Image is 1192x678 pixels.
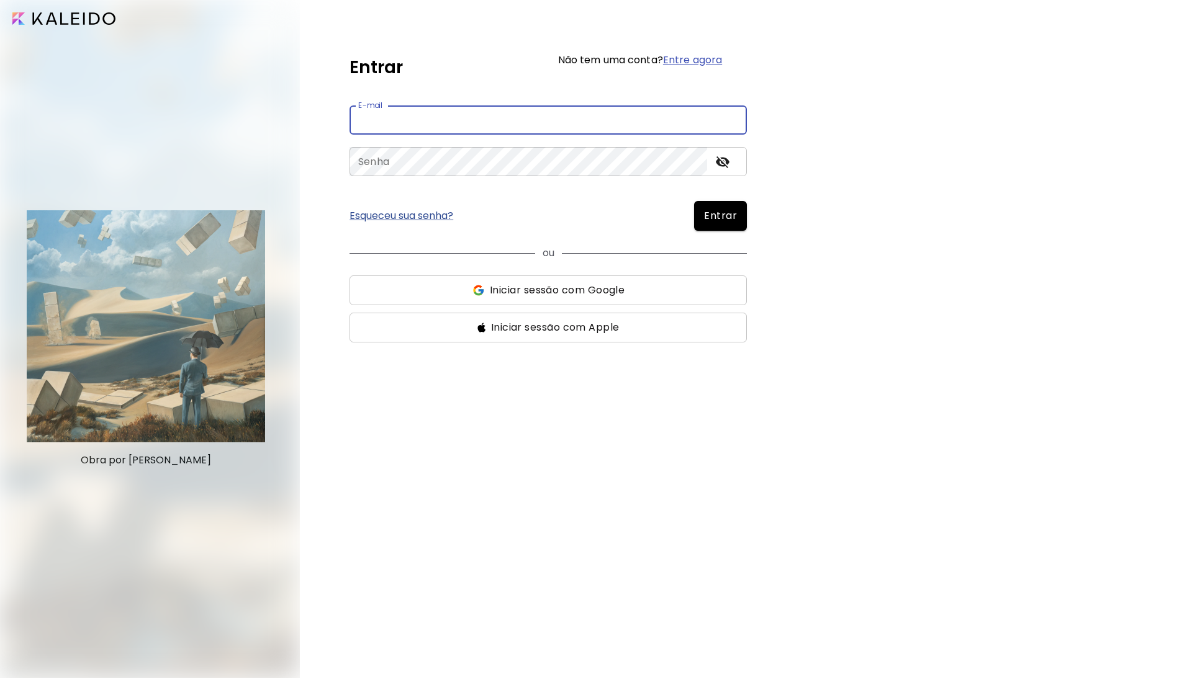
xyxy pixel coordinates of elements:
[477,323,486,332] img: ss
[490,283,625,298] span: Iniciar sessão com Google
[558,55,723,65] h6: Não tem uma conta?
[350,211,453,221] a: Esqueceu sua senha?
[491,320,620,335] span: Iniciar sessão com Apple
[663,53,722,67] a: Entre agora
[712,151,733,172] button: toggle password visibility
[350,275,747,305] button: ssIniciar sessão com Google
[694,201,747,231] button: Entrar
[350,313,747,342] button: ssIniciar sessão com Apple
[472,284,485,297] img: ss
[704,208,737,223] span: Entrar
[350,55,403,81] h5: Entrar
[543,246,554,261] p: ou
